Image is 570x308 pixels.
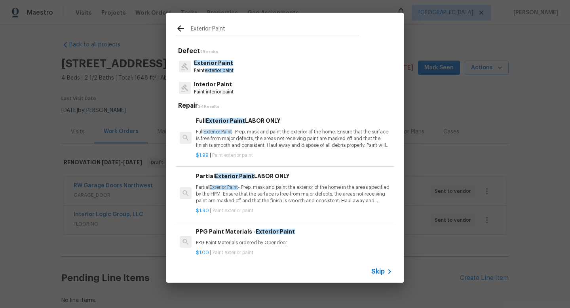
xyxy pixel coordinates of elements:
h5: Repair [178,102,394,110]
p: Interior Paint [194,80,234,89]
span: $1.99 [196,153,209,158]
span: Exterior Paint [209,185,238,190]
span: Paint exterior paint [213,208,253,213]
span: exterior paint [205,68,234,73]
p: | [196,207,392,214]
p: | [196,152,392,159]
span: 24 Results [198,105,219,108]
input: Search issues or repairs [191,24,359,36]
span: $1.00 [196,250,209,255]
h5: Defect [178,47,394,55]
span: $1.90 [196,208,209,213]
p: Paint [194,67,234,74]
span: Exterior Paint [215,173,254,179]
p: | [196,249,392,256]
h6: Full LABOR ONLY [196,116,392,125]
span: Exterior Paint [203,129,232,134]
span: 2 Results [200,50,218,54]
p: Paint interior paint [194,89,234,95]
span: Paint exterior paint [213,250,253,255]
p: Full - Prep, mask and paint the exterior of the home. Ensure that the surface is free from major ... [196,129,392,149]
span: Paint exterior paint [212,153,253,158]
h6: Partial LABOR ONLY [196,172,392,181]
p: PPG Paint Materials ordered by Opendoor [196,240,392,246]
span: Exterior Paint [206,118,245,124]
span: Skip [371,268,385,276]
span: Exterior Paint [256,229,295,234]
h6: PPG Paint Materials - [196,227,392,236]
p: Partial - Prep, mask and paint the exterior of the home in the areas specified by the HPM. Ensure... [196,184,392,204]
span: Exterior Paint [194,60,233,66]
